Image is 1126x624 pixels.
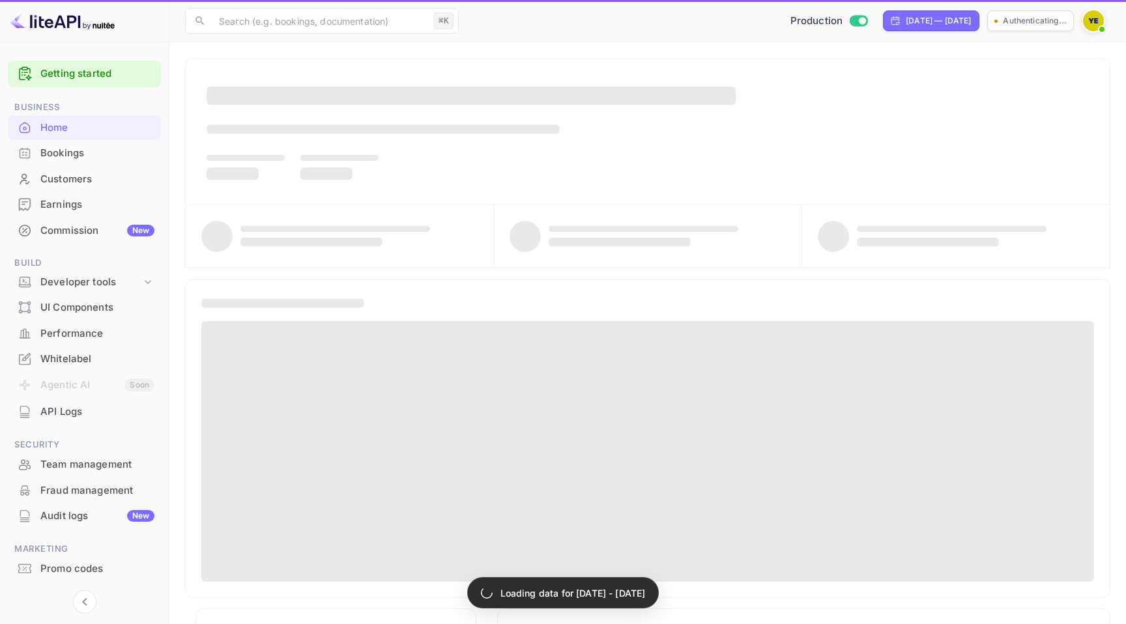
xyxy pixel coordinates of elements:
a: Whitelabel [8,347,161,371]
a: Getting started [40,66,154,81]
span: Marketing [8,542,161,556]
div: Commission [40,223,154,238]
a: Performance [8,321,161,345]
span: Production [790,14,843,29]
span: Build [8,256,161,270]
a: UI Components [8,295,161,319]
div: Promo codes [8,556,161,582]
div: Audit logs [40,509,154,524]
a: Home [8,115,161,139]
p: Loading data for [DATE] - [DATE] [500,586,646,600]
div: Earnings [8,192,161,218]
span: Security [8,438,161,452]
img: yassir ettabti [1083,10,1104,31]
div: API Logs [8,399,161,425]
div: Customers [40,172,154,187]
p: Authenticating... [1003,15,1067,27]
div: Getting started [8,61,161,87]
div: Developer tools [8,271,161,294]
div: Team management [8,452,161,477]
div: Performance [8,321,161,347]
a: CommissionNew [8,218,161,242]
a: API Logs [8,399,161,423]
div: Home [8,115,161,141]
div: Earnings [40,197,154,212]
div: Bookings [8,141,161,166]
div: ⌘K [434,12,454,29]
input: Search (e.g. bookings, documentation) [211,8,429,34]
a: Earnings [8,192,161,216]
a: Promo codes [8,556,161,580]
div: UI Components [8,295,161,320]
button: Collapse navigation [73,590,96,614]
a: Customers [8,167,161,191]
div: Whitelabel [8,347,161,372]
div: Fraud management [40,483,154,498]
div: Performance [40,326,154,341]
div: [DATE] — [DATE] [906,15,971,27]
div: Fraud management [8,478,161,503]
div: Developer tools [40,275,141,290]
div: Promo codes [40,561,154,576]
div: Switch to Sandbox mode [785,14,873,29]
div: New [127,225,154,236]
a: Team management [8,452,161,476]
div: API Logs [40,404,154,419]
div: New [127,510,154,522]
div: Team management [40,457,154,472]
div: Customers [8,167,161,192]
div: Whitelabel [40,352,154,367]
div: CommissionNew [8,218,161,244]
a: Fraud management [8,478,161,502]
div: UI Components [40,300,154,315]
span: Business [8,100,161,115]
a: Audit logsNew [8,503,161,528]
div: Home [40,121,154,135]
a: Bookings [8,141,161,165]
div: Audit logsNew [8,503,161,529]
div: Bookings [40,146,154,161]
img: LiteAPI logo [10,10,115,31]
